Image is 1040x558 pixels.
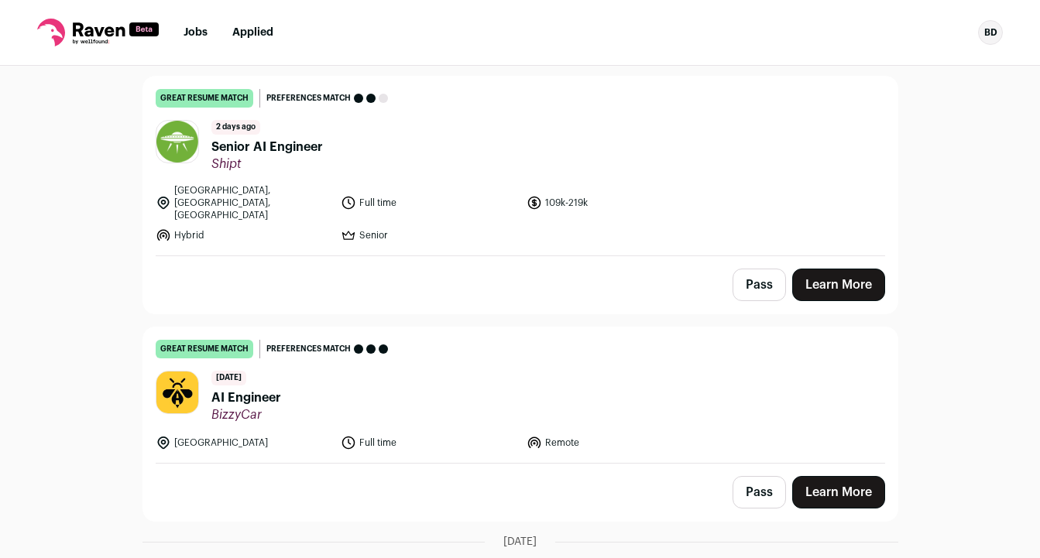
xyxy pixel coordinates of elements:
li: 109k-219k [527,184,703,221]
button: Pass [733,476,786,508]
a: great resume match Preferences match [DATE] AI Engineer BizzyCar [GEOGRAPHIC_DATA] Full time Remote [143,327,898,463]
li: Hybrid [156,228,332,243]
div: great resume match [156,340,253,358]
span: AI Engineer [211,389,281,407]
span: 2 days ago [211,120,260,135]
span: BizzyCar [211,407,281,423]
a: great resume match Preferences match 2 days ago Senior AI Engineer Shipt [GEOGRAPHIC_DATA], [GEOG... [143,77,898,255]
a: Applied [232,27,273,38]
li: Full time [341,435,517,450]
li: [GEOGRAPHIC_DATA] [156,435,332,450]
span: [DATE] [503,534,537,549]
button: Open dropdown [978,20,1003,45]
div: BD [978,20,1003,45]
li: [GEOGRAPHIC_DATA], [GEOGRAPHIC_DATA], [GEOGRAPHIC_DATA] [156,184,332,221]
span: Preferences match [266,91,351,106]
span: Shipt [211,156,323,172]
img: 94ec350874701f31d3612146702eed830a14662fd6504959bf45c8df558ef92b.jpg [156,371,198,413]
button: Pass [733,269,786,301]
li: Remote [527,435,703,450]
img: 71f70508ea8a7dcb51c2069be81655fd487ca81a9236f3a8178d798ee37e6661.png [156,121,198,163]
li: Full time [341,184,517,221]
span: Preferences match [266,341,351,357]
span: [DATE] [211,371,246,385]
a: Jobs [184,27,208,38]
span: Senior AI Engineer [211,138,323,156]
li: Senior [341,228,517,243]
a: Learn More [792,476,885,508]
a: Learn More [792,269,885,301]
div: great resume match [156,89,253,108]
